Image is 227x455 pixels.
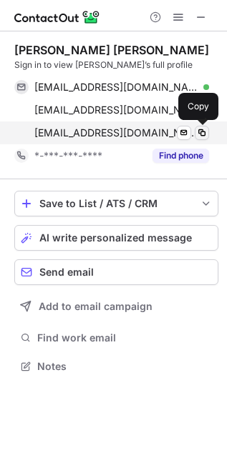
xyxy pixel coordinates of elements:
div: Sign in to view [PERSON_NAME]’s full profile [14,59,218,71]
div: [PERSON_NAME] [PERSON_NAME] [14,43,209,57]
div: Save to List / ATS / CRM [39,198,193,209]
button: Send email [14,259,218,285]
span: [EMAIL_ADDRESS][DOMAIN_NAME] [34,81,198,94]
button: save-profile-one-click [14,191,218,216]
span: Find work email [37,331,213,344]
span: [EMAIL_ADDRESS][DOMAIN_NAME] [34,104,198,116]
button: AI write personalized message [14,225,218,251]
span: AI write personalized message [39,232,192,244]
button: Find work email [14,328,218,348]
button: Reveal Button [153,149,209,163]
img: ContactOut v5.3.10 [14,9,100,26]
span: Add to email campaign [39,301,153,312]
span: Notes [37,360,213,373]
span: [EMAIL_ADDRESS][DOMAIN_NAME] [34,126,198,139]
span: Send email [39,266,94,278]
button: Add to email campaign [14,294,218,319]
button: Notes [14,356,218,376]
